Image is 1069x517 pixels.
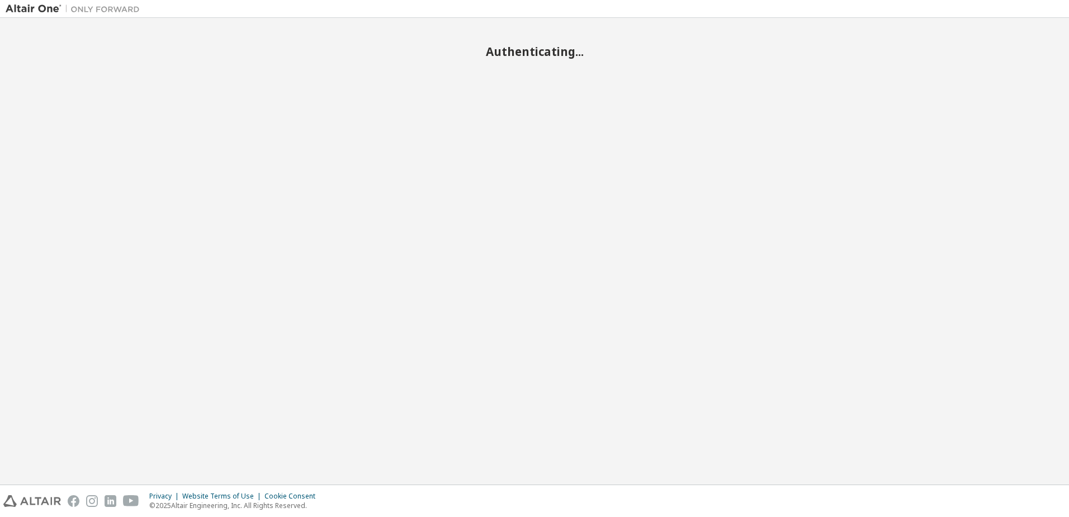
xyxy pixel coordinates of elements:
[149,501,322,510] p: © 2025 Altair Engineering, Inc. All Rights Reserved.
[149,492,182,501] div: Privacy
[105,495,116,507] img: linkedin.svg
[68,495,79,507] img: facebook.svg
[3,495,61,507] img: altair_logo.svg
[123,495,139,507] img: youtube.svg
[86,495,98,507] img: instagram.svg
[6,44,1063,59] h2: Authenticating...
[6,3,145,15] img: Altair One
[264,492,322,501] div: Cookie Consent
[182,492,264,501] div: Website Terms of Use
